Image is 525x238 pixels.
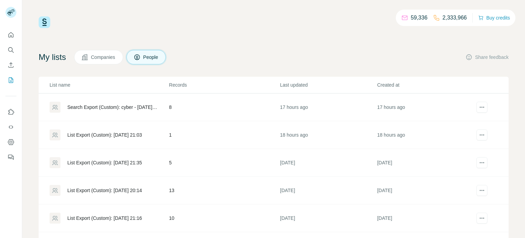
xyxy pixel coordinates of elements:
td: [DATE] [377,149,474,177]
div: List Export (Custom): [DATE] 20:14 [67,187,142,194]
td: [DATE] [280,177,377,204]
td: 18 hours ago [377,121,474,149]
td: 5 [169,149,280,177]
div: List Export (Custom): [DATE] 21:03 [67,131,142,138]
p: List name [50,82,169,88]
td: [DATE] [377,204,474,232]
td: 1 [169,121,280,149]
div: List Export (Custom): [DATE] 21:16 [67,215,142,222]
td: [DATE] [280,149,377,177]
p: Records [169,82,280,88]
td: 18 hours ago [280,121,377,149]
button: My lists [5,74,16,86]
td: 17 hours ago [377,93,474,121]
button: Use Surfe on LinkedIn [5,106,16,118]
td: 10 [169,204,280,232]
button: actions [476,157,487,168]
button: Feedback [5,151,16,163]
td: 13 [169,177,280,204]
td: [DATE] [377,177,474,204]
button: Dashboard [5,136,16,148]
td: [DATE] [280,204,377,232]
button: actions [476,213,487,224]
img: Surfe Logo [39,16,50,28]
h4: My lists [39,52,66,63]
button: Buy credits [478,13,510,23]
button: Enrich CSV [5,59,16,71]
button: Use Surfe API [5,121,16,133]
p: Last updated [280,82,376,88]
p: 2,333,966 [443,14,467,22]
div: Search Export (Custom): cyber - [DATE] 21:13 [67,104,158,111]
span: People [143,54,159,61]
button: Quick start [5,29,16,41]
button: actions [476,102,487,113]
button: actions [476,129,487,140]
td: 8 [169,93,280,121]
span: Companies [91,54,116,61]
button: Search [5,44,16,56]
p: Created at [377,82,473,88]
button: actions [476,185,487,196]
p: 59,336 [411,14,428,22]
div: List Export (Custom): [DATE] 21:35 [67,159,142,166]
button: Share feedback [466,54,509,61]
td: 17 hours ago [280,93,377,121]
